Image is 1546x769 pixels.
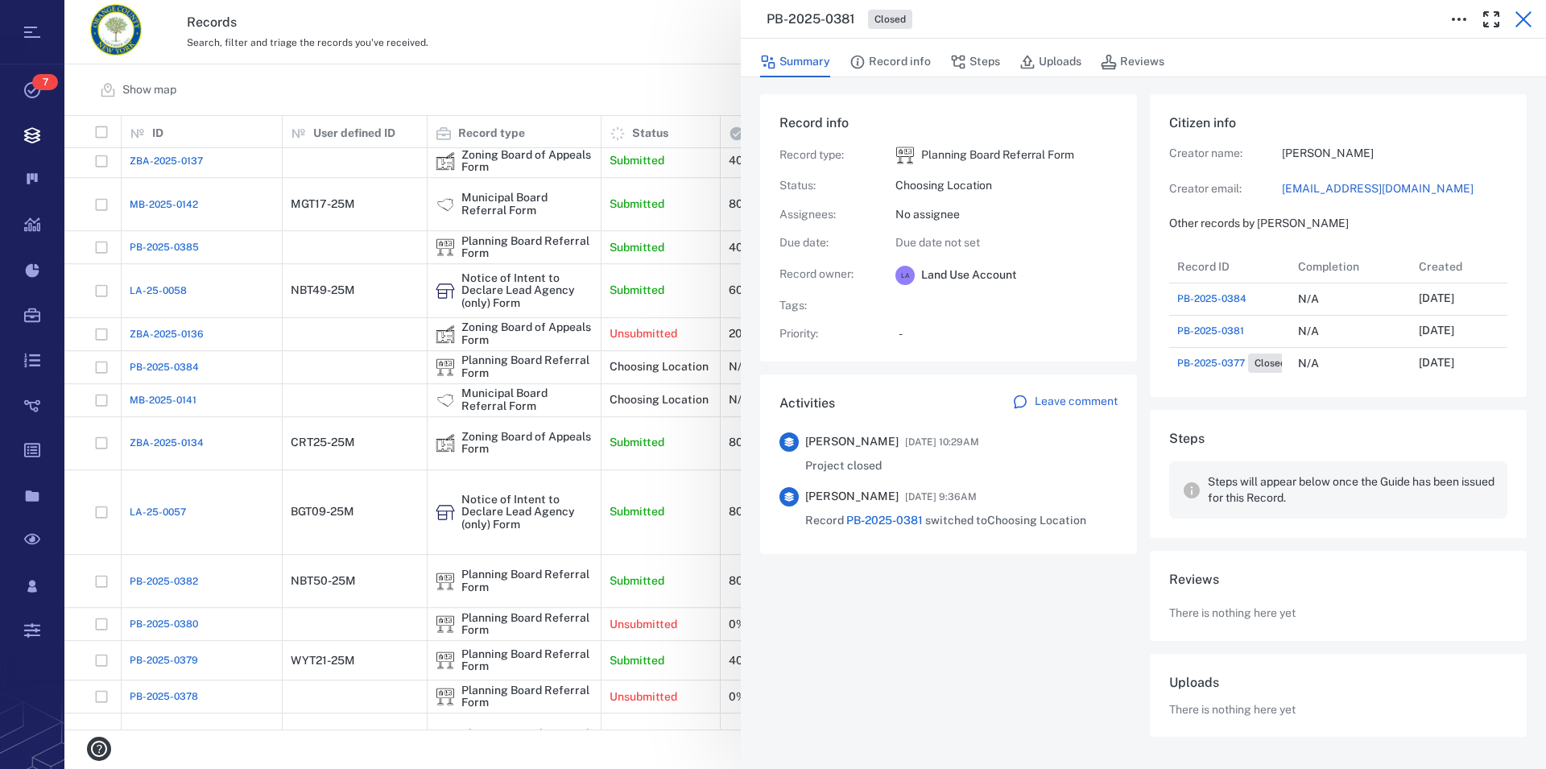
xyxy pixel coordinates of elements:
[779,326,876,342] p: Priority :
[36,11,68,26] span: Help
[1290,250,1411,283] div: Completion
[1169,250,1290,283] div: Record ID
[805,513,1086,529] span: Record switched to
[1411,250,1532,283] div: Created
[1169,146,1282,162] p: Creator name:
[849,47,931,77] button: Record info
[1177,244,1230,289] div: Record ID
[1169,570,1507,589] h6: Reviews
[1169,702,1296,718] p: There is nothing here yet
[895,207,1118,223] p: No assignee
[1251,357,1289,370] span: Closed
[1169,673,1219,693] h6: Uploads
[1101,47,1164,77] button: Reviews
[905,432,979,452] span: [DATE] 10:29AM
[1150,410,1527,551] div: StepsSteps will appear below once the Guide has been issued for this Record.
[1177,356,1245,370] span: PB-2025-0377
[895,266,915,285] div: L A
[760,374,1137,567] div: ActivitiesLeave comment[PERSON_NAME][DATE] 10:29AMProject closed[PERSON_NAME][DATE] 9:36AMRecord ...
[1169,114,1507,133] h6: Citizen info
[950,47,1000,77] button: Steps
[779,114,1118,133] h6: Record info
[779,267,876,283] p: Record owner :
[1208,474,1494,506] p: Steps will appear below once the Guide has been issued for this Record.
[805,489,899,505] span: [PERSON_NAME]
[895,146,915,165] img: icon Planning Board Referral Form
[805,458,882,474] span: Project closed
[1012,394,1118,413] a: Leave comment
[767,10,855,29] h3: PB-2025-0381
[921,147,1074,163] p: Planning Board Referral Form
[1169,181,1282,197] p: Creator email:
[1035,394,1118,410] p: Leave comment
[899,326,1118,342] p: -
[1298,293,1319,305] div: N/A
[1177,291,1246,306] a: PB-2025-0384
[1150,654,1527,750] div: UploadsThere is nothing here yet
[805,434,899,450] span: [PERSON_NAME]
[1169,606,1296,622] p: There is nothing here yet
[32,74,58,90] span: 7
[779,394,835,413] h6: Activities
[1419,244,1462,289] div: Created
[760,94,1137,374] div: Record infoRecord type:icon Planning Board Referral FormPlanning Board Referral FormStatus:Choosi...
[1419,355,1454,371] p: [DATE]
[1298,244,1359,289] div: Completion
[1443,3,1475,35] button: Toggle to Edit Boxes
[779,207,876,223] p: Assignees :
[1298,325,1319,337] div: N/A
[895,178,1118,194] p: Choosing Location
[871,13,909,27] span: Closed
[1177,353,1292,373] a: PB-2025-0377Closed
[1177,324,1244,338] a: PB-2025-0381
[1419,323,1454,339] p: [DATE]
[1169,429,1507,449] h6: Steps
[1019,47,1081,77] button: Uploads
[846,514,923,527] a: PB-2025-0381
[779,147,876,163] p: Record type :
[895,235,1118,251] p: Due date not set
[1282,181,1507,197] a: [EMAIL_ADDRESS][DOMAIN_NAME]
[1150,94,1527,410] div: Citizen infoCreator name:[PERSON_NAME]Creator email:[EMAIL_ADDRESS][DOMAIN_NAME]Other records by ...
[905,487,977,506] span: [DATE] 9:36AM
[760,47,830,77] button: Summary
[779,235,876,251] p: Due date :
[779,298,876,314] p: Tags :
[1507,3,1540,35] button: Close
[1298,358,1319,370] div: N/A
[1419,291,1454,307] p: [DATE]
[987,514,1086,527] span: Choosing Location
[895,146,915,165] div: Planning Board Referral Form
[1169,216,1507,232] p: Other records by [PERSON_NAME]
[921,267,1017,283] span: Land Use Account
[779,178,876,194] p: Status :
[1150,551,1527,654] div: ReviewsThere is nothing here yet
[1282,146,1507,162] p: [PERSON_NAME]
[1475,3,1507,35] button: Toggle Fullscreen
